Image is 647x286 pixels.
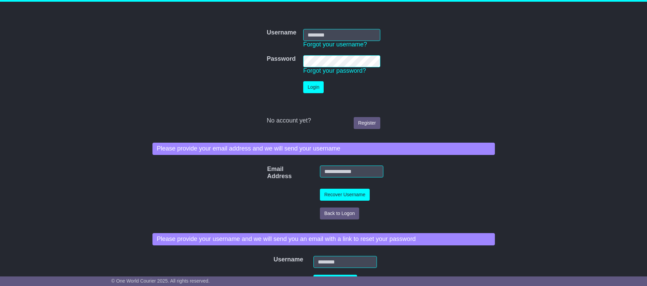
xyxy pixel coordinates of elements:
button: Back to Logon [320,208,359,219]
button: Recover Username [320,189,370,201]
div: Please provide your email address and we will send your username [152,143,495,155]
label: Email Address [264,166,276,180]
a: Register [354,117,380,129]
button: Login [303,81,324,93]
a: Forgot your username? [303,41,367,48]
label: Username [267,29,296,37]
label: Username [270,256,279,263]
label: Password [267,55,296,63]
a: Forgot your password? [303,67,366,74]
span: © One World Courier 2025. All rights reserved. [111,278,210,284]
div: Please provide your username and we will send you an email with a link to reset your password [152,233,495,245]
div: No account yet? [267,117,380,125]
